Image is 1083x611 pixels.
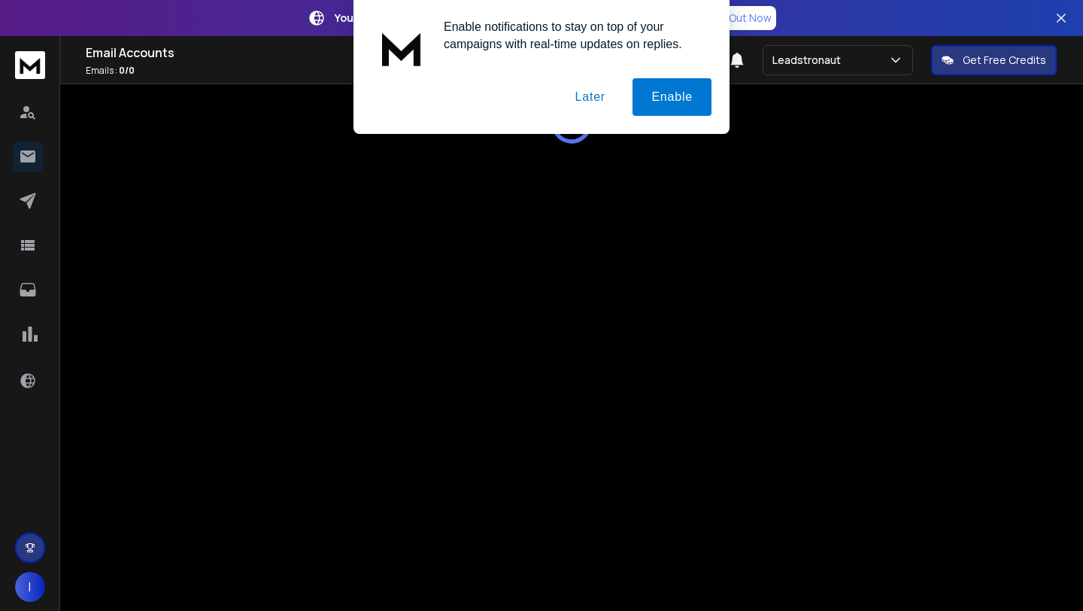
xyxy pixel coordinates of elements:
[372,18,432,78] img: notification icon
[432,18,711,53] div: Enable notifications to stay on top of your campaigns with real-time updates on replies.
[15,572,45,602] button: I
[556,78,623,116] button: Later
[633,78,711,116] button: Enable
